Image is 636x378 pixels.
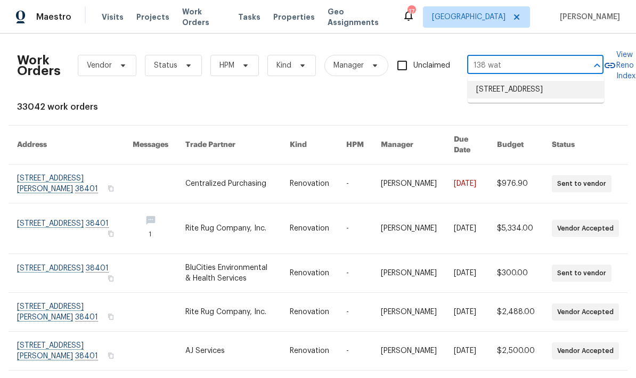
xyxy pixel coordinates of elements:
td: - [338,254,372,293]
span: Vendor [87,60,112,71]
td: [PERSON_NAME] [372,165,445,203]
td: Renovation [281,293,338,332]
h2: Work Orders [17,55,61,76]
th: Kind [281,126,338,165]
span: Unclaimed [413,60,450,71]
td: Rite Rug Company, Inc. [177,293,281,332]
div: 33042 work orders [17,102,619,112]
span: HPM [219,60,234,71]
td: [PERSON_NAME] [372,254,445,293]
th: Messages [124,126,177,165]
td: Centralized Purchasing [177,165,281,203]
span: Tasks [238,13,260,21]
td: Renovation [281,332,338,371]
td: Renovation [281,203,338,254]
td: BluCities Environmental & Health Services [177,254,281,293]
button: Copy Address [106,274,116,283]
div: 17 [407,6,415,17]
button: Copy Address [106,184,116,193]
th: Address [9,126,124,165]
th: HPM [338,126,372,165]
td: [PERSON_NAME] [372,203,445,254]
span: Visits [102,12,124,22]
td: Rite Rug Company, Inc. [177,203,281,254]
span: [GEOGRAPHIC_DATA] [432,12,505,22]
td: - [338,332,372,371]
input: Enter in an address [467,57,574,74]
span: [PERSON_NAME] [556,12,620,22]
button: Close [590,58,605,73]
span: Properties [273,12,315,22]
span: Maestro [36,12,71,22]
th: Due Date [445,126,488,165]
button: Copy Address [106,229,116,239]
th: Manager [372,126,445,165]
span: Projects [136,12,169,22]
td: [PERSON_NAME] [372,332,445,371]
a: View Reno Index [604,50,635,81]
th: Status [543,126,627,165]
td: Renovation [281,165,338,203]
li: [STREET_ADDRESS] [468,81,604,98]
span: Status [154,60,177,71]
button: Copy Address [106,351,116,360]
span: Work Orders [182,6,225,28]
td: Renovation [281,254,338,293]
th: Trade Partner [177,126,281,165]
span: Kind [276,60,291,71]
td: - [338,203,372,254]
span: Manager [333,60,364,71]
button: Copy Address [106,312,116,322]
td: - [338,165,372,203]
td: AJ Services [177,332,281,371]
th: Budget [488,126,543,165]
td: - [338,293,372,332]
td: [PERSON_NAME] [372,293,445,332]
span: Geo Assignments [328,6,389,28]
